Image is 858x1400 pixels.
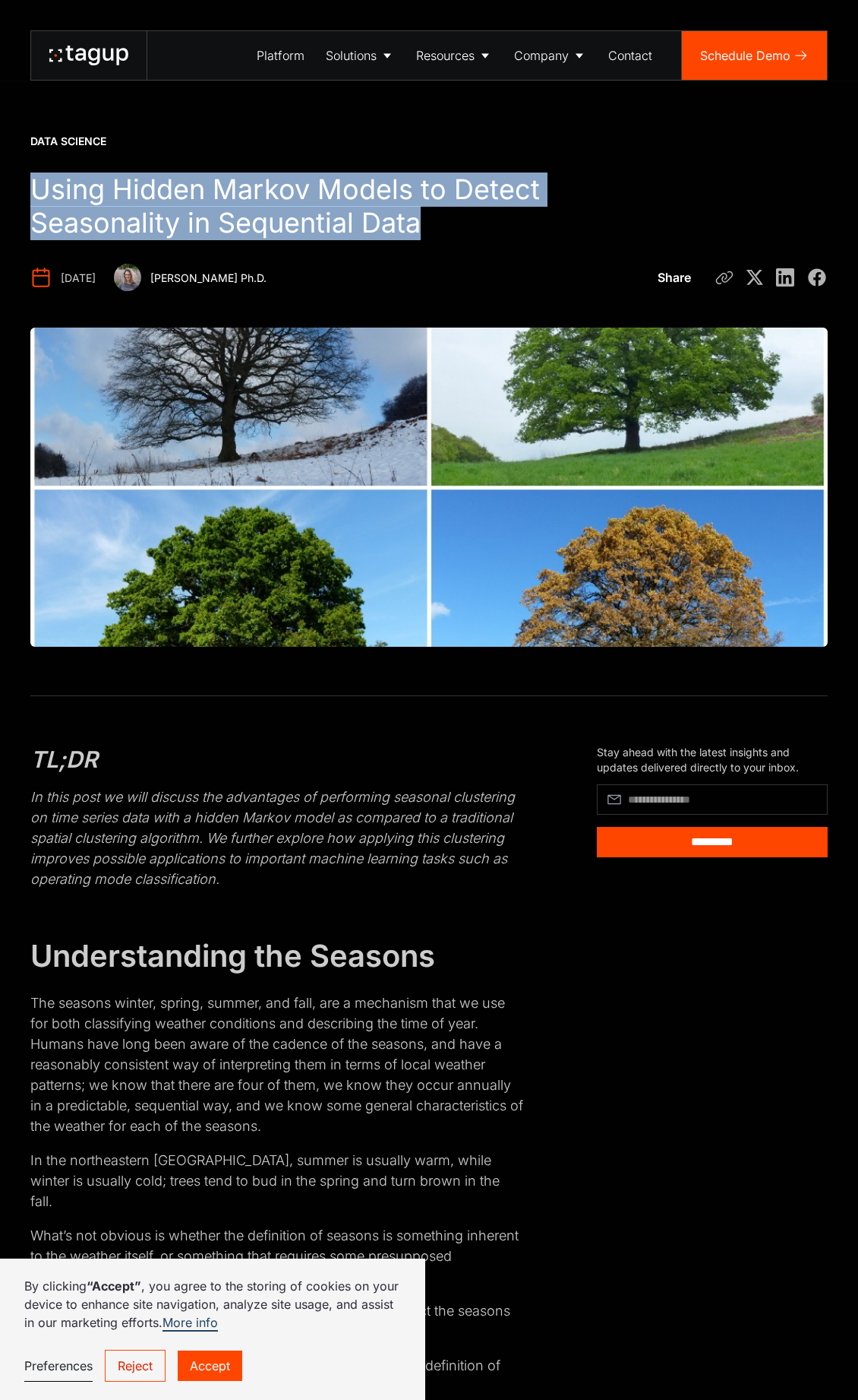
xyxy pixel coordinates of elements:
[608,46,652,65] div: Contact
[87,1278,141,1294] strong: “Accept”
[24,1351,93,1382] a: Preferences
[597,745,828,774] div: Stay ahead with the latest insights and updates delivered directly to your inbox.
[598,31,663,80] a: Contact
[30,789,515,887] em: In this post we will discuss the advantages of performing seasonal clustering on time series data...
[682,31,827,80] a: Schedule Demo
[405,31,503,80] a: Resources
[30,173,633,240] h1: Using Hidden Markov Models to Detect Seasonality in Sequential Data
[30,746,98,773] em: TL;DR
[257,46,304,65] div: Platform
[597,784,828,857] form: Article Subscribe
[246,31,315,80] a: Platform
[30,134,106,149] div: Data Science
[114,264,141,291] img: Anna Haensch Ph.D.
[416,46,475,65] div: Resources
[30,993,524,1136] p: The seasons winter, spring, summer, and fall, are a mechanism that we use for both classifying we...
[326,46,377,65] div: Solutions
[150,271,267,286] div: [PERSON_NAME] Ph.D.
[658,268,691,287] div: Share
[61,271,96,286] div: [DATE]
[700,46,790,65] div: Schedule Demo
[30,1225,524,1287] p: What’s not obvious is whether the definition of seasons is something inherent to the weather itse...
[315,31,405,80] a: Solutions
[30,1150,524,1212] p: In the northeastern [GEOGRAPHIC_DATA], summer is usually warm, while winter is usually cold; tree...
[503,31,598,80] a: Company
[30,938,524,974] h1: Understanding the Seasons
[178,1351,242,1381] a: Accept
[105,1350,166,1382] a: Reject
[514,46,569,65] div: Company
[162,1315,218,1332] a: More info
[24,1277,401,1332] p: By clicking , you agree to the storing of cookies on your device to enhance site navigation, anal...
